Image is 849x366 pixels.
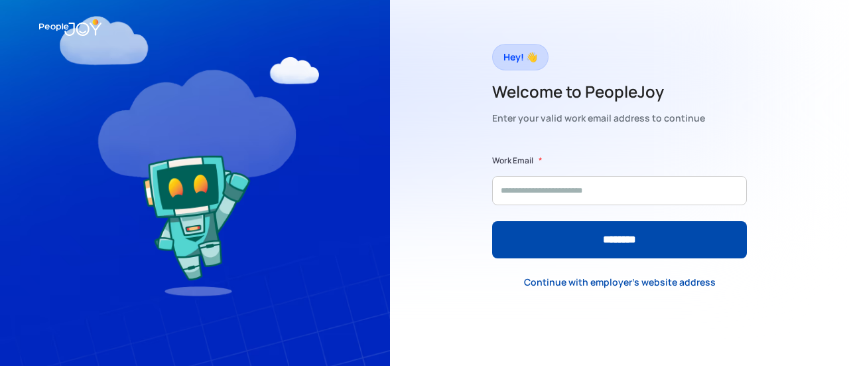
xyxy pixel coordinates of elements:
[492,154,747,258] form: Form
[524,276,716,289] div: Continue with employer's website address
[492,109,705,128] div: Enter your valid work email address to continue
[503,48,537,66] div: Hey! 👋
[513,268,726,296] a: Continue with employer's website address
[492,81,705,102] h2: Welcome to PeopleJoy
[492,154,533,167] label: Work Email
